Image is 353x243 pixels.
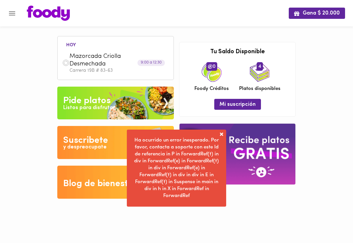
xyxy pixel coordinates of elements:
img: dish.png [62,59,70,66]
img: icon_dishes.png [250,62,270,82]
div: y despreocupate [63,143,107,151]
img: Pide un Platos [57,87,174,120]
button: Menu [4,5,20,21]
span: 4 [257,62,263,71]
span: Platos disponibles [239,85,280,92]
div: Pide platos [63,94,111,107]
span: Ha ocurrido un error inesperado. Por favor, contacta a soporte con este Id de referencia in P in ... [134,138,219,198]
img: credits-package.png [202,62,222,82]
img: foody-creditos.png [208,64,213,69]
iframe: Messagebird Livechat Widget [315,205,346,236]
p: Carrera 19B # 83-63 [70,68,169,73]
button: Mi suscripción [214,99,261,110]
img: referral-banner.png [179,124,295,184]
button: Gana $ 20.000 [289,8,345,19]
div: Blog de bienestar [63,177,138,190]
h3: Tu Saldo Disponible [184,49,290,56]
span: 0 [206,62,217,71]
span: Mazorcada Criolla Desmechada [70,53,146,68]
img: Blog de bienestar [57,166,174,199]
span: Mi suscripción [220,101,256,108]
div: Listos para disfrutar [63,104,115,112]
div: Suscribete [63,134,108,147]
img: Disfruta bajar de peso [57,126,174,159]
span: Gana $ 20.000 [294,10,340,17]
li: hoy [61,41,81,48]
span: Foody Créditos [194,85,229,92]
img: logo.png [27,6,70,21]
div: 9:00 a 12:30 [137,60,165,66]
